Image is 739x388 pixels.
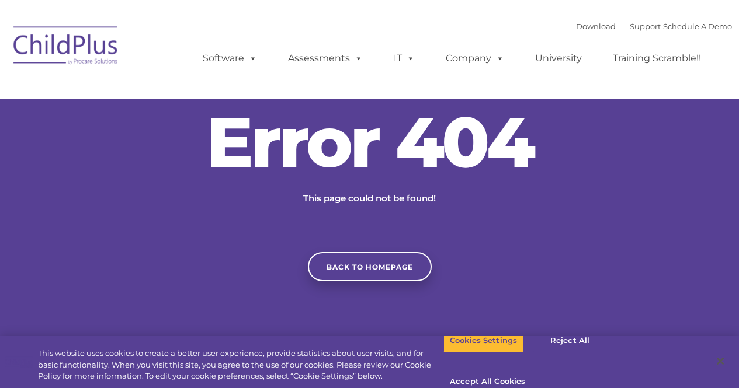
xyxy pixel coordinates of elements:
[434,47,516,70] a: Company
[308,252,432,281] a: Back to homepage
[247,191,492,205] p: This page could not be found!
[8,18,124,76] img: ChildPlus by Procare Solutions
[663,22,732,31] a: Schedule A Demo
[195,107,545,177] h2: Error 404
[523,47,594,70] a: University
[38,348,443,382] div: This website uses cookies to create a better user experience, provide statistics about user visit...
[576,22,732,31] font: |
[630,22,661,31] a: Support
[533,328,606,353] button: Reject All
[443,328,523,353] button: Cookies Settings
[707,348,733,374] button: Close
[191,47,269,70] a: Software
[382,47,426,70] a: IT
[576,22,616,31] a: Download
[601,47,713,70] a: Training Scramble!!
[276,47,374,70] a: Assessments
